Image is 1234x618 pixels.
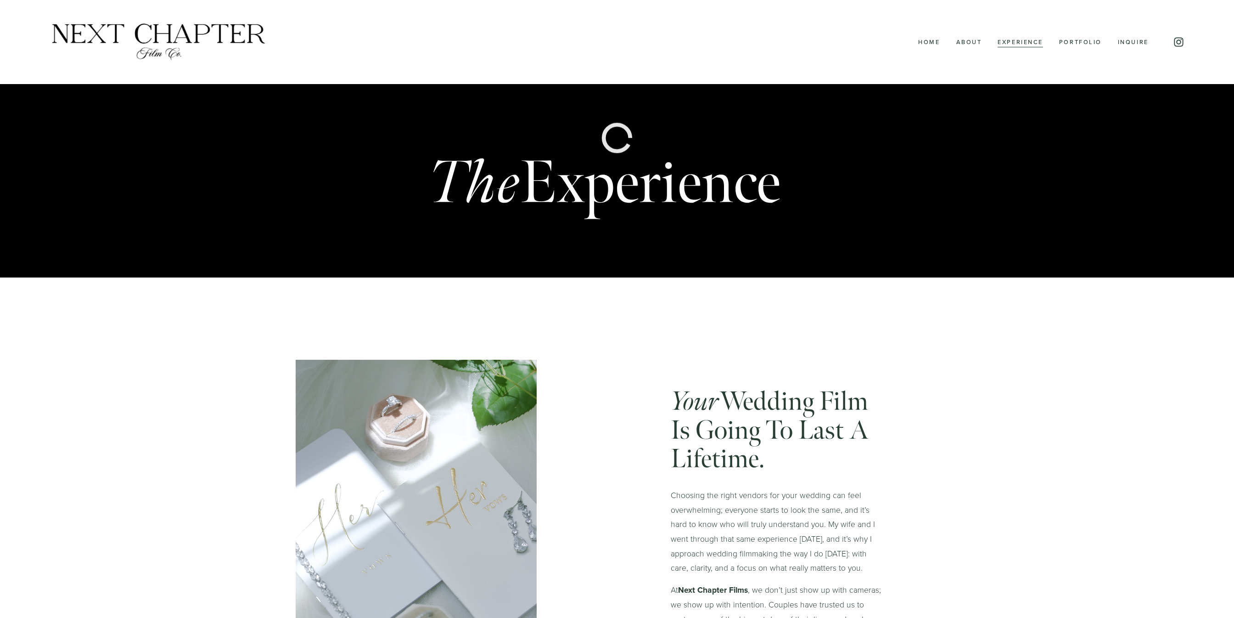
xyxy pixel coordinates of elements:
[1118,36,1149,48] a: Inquire
[671,385,875,475] span: Wedding Film is going to last a lifetime.
[671,385,719,418] em: Your
[1173,36,1184,48] a: Instagram
[671,489,877,573] span: Choosing the right vendors for your wedding can feel overwhelming; everyone starts to look the sa...
[1059,36,1102,48] a: Portfolio
[430,153,780,214] h1: Experience
[678,584,748,595] strong: Next Chapter Films
[998,36,1043,48] a: Experience
[50,22,268,62] img: Next Chapter Film Co.
[430,146,521,221] em: The
[956,36,982,48] a: About
[918,36,940,48] a: Home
